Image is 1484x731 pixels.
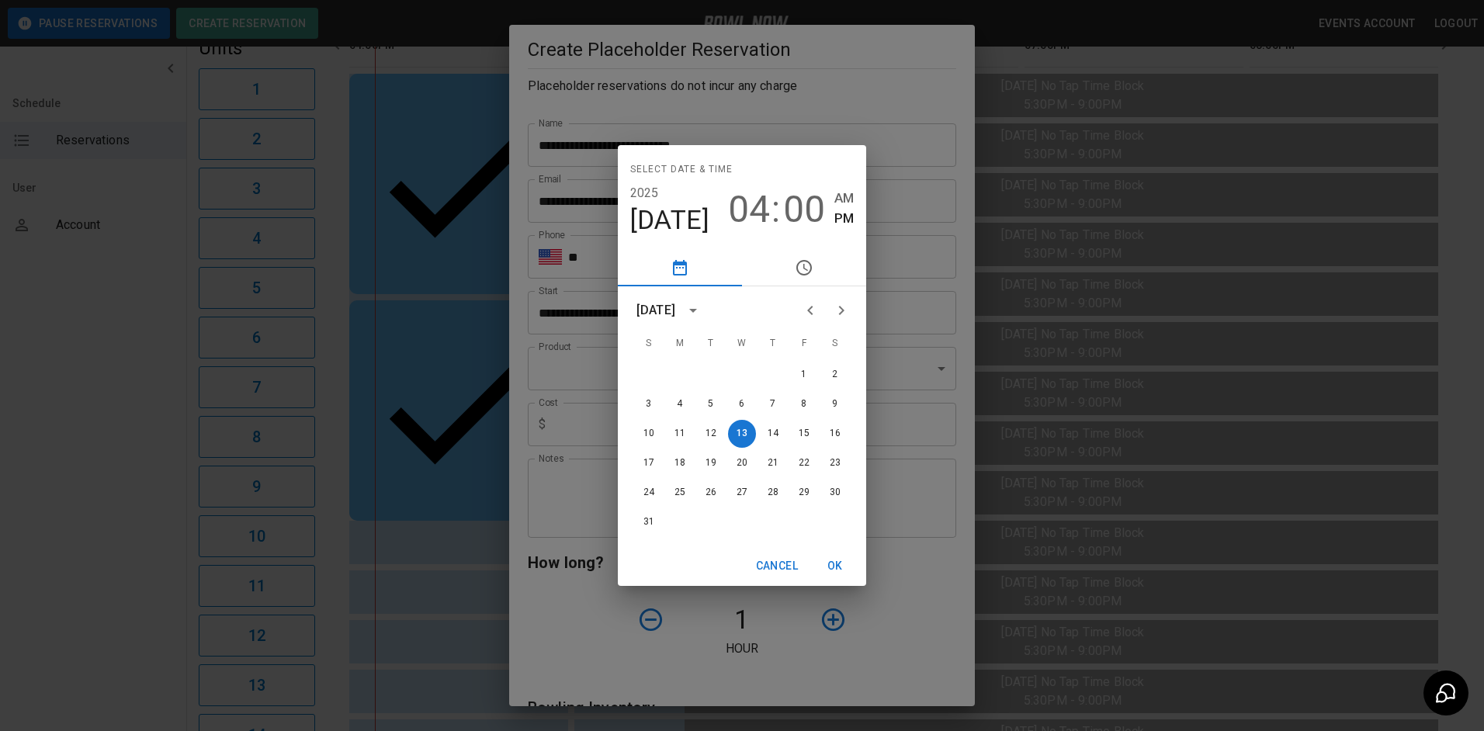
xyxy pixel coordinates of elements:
[821,390,849,418] button: 9
[728,188,770,231] button: 04
[759,328,787,359] span: Thursday
[742,249,866,286] button: pick time
[790,328,818,359] span: Friday
[697,328,725,359] span: Tuesday
[790,479,818,507] button: 29
[790,390,818,418] button: 8
[630,158,733,182] span: Select date & time
[759,390,787,418] button: 7
[666,420,694,448] button: 11
[810,552,860,580] button: OK
[728,449,756,477] button: 20
[834,188,854,209] button: AM
[759,420,787,448] button: 14
[834,208,854,229] button: PM
[728,420,756,448] button: 13
[697,420,725,448] button: 12
[821,328,849,359] span: Saturday
[666,390,694,418] button: 4
[635,420,663,448] button: 10
[790,361,818,389] button: 1
[697,479,725,507] button: 26
[635,390,663,418] button: 3
[635,328,663,359] span: Sunday
[821,361,849,389] button: 2
[783,188,825,231] button: 00
[821,479,849,507] button: 30
[666,328,694,359] span: Monday
[630,182,659,204] button: 2025
[759,479,787,507] button: 28
[821,449,849,477] button: 23
[697,449,725,477] button: 19
[635,479,663,507] button: 24
[666,479,694,507] button: 25
[630,204,710,237] button: [DATE]
[666,449,694,477] button: 18
[826,295,857,326] button: Next month
[728,390,756,418] button: 6
[697,390,725,418] button: 5
[771,188,780,231] span: :
[635,449,663,477] button: 17
[618,249,742,286] button: pick date
[680,297,706,324] button: calendar view is open, switch to year view
[728,328,756,359] span: Wednesday
[790,449,818,477] button: 22
[759,449,787,477] button: 21
[636,301,675,320] div: [DATE]
[821,420,849,448] button: 16
[790,420,818,448] button: 15
[635,508,663,536] button: 31
[795,295,826,326] button: Previous month
[728,479,756,507] button: 27
[750,552,804,580] button: Cancel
